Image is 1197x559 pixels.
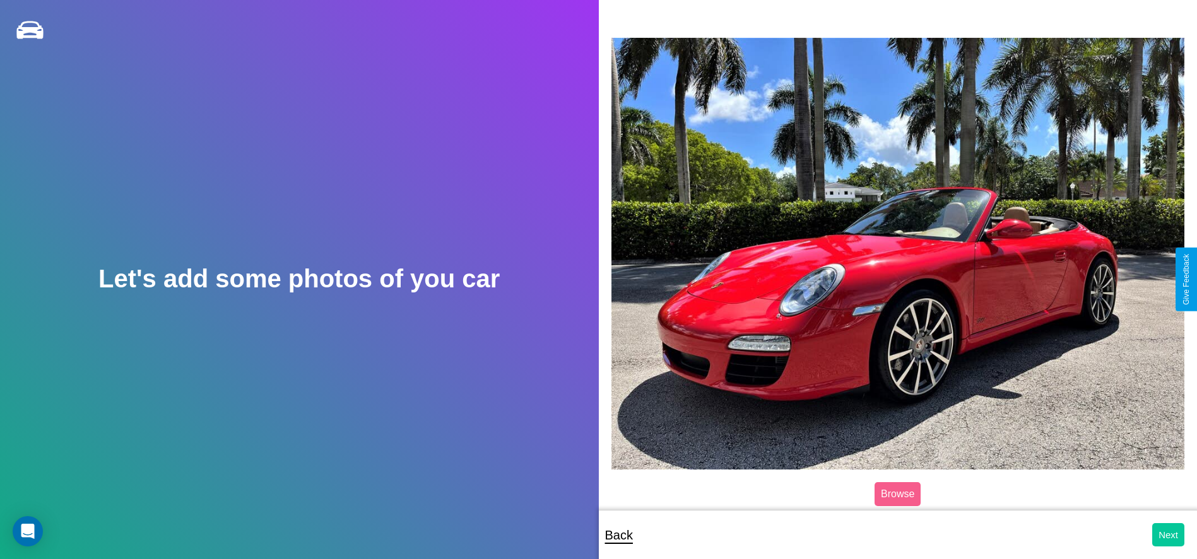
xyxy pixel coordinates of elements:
[13,516,43,546] div: Open Intercom Messenger
[605,524,633,546] p: Back
[1182,254,1191,305] div: Give Feedback
[1152,523,1184,546] button: Next
[98,265,500,293] h2: Let's add some photos of you car
[611,38,1185,470] img: posted
[875,482,921,506] label: Browse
